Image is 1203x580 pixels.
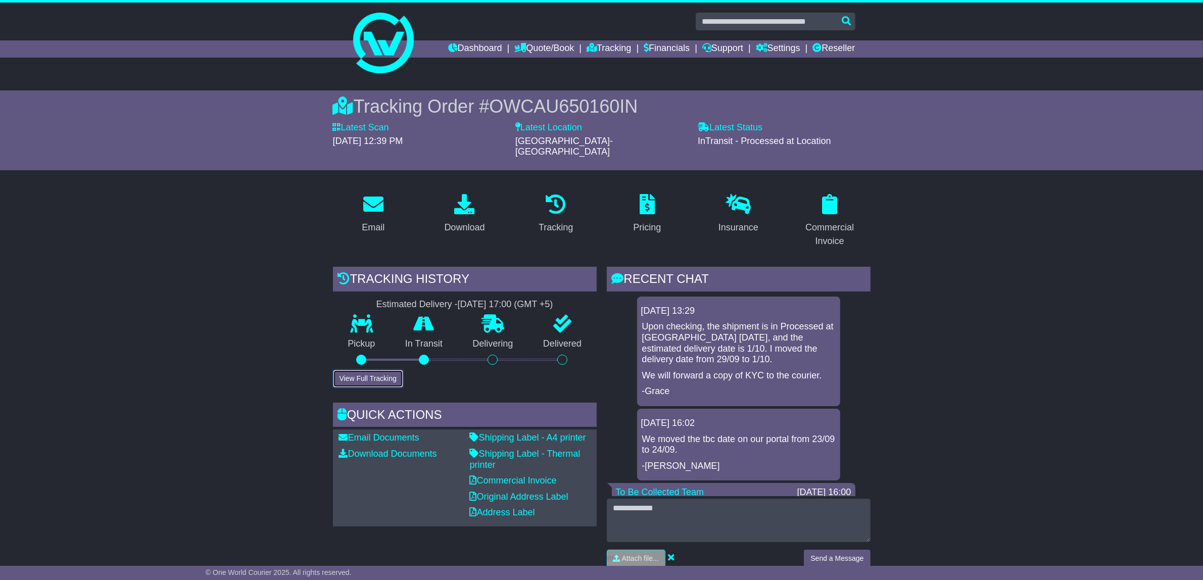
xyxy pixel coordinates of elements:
label: Latest Location [515,122,582,133]
a: Original Address Label [470,492,568,502]
a: Insurance [712,190,765,238]
a: To Be Collected Team [616,487,704,497]
p: Upon checking, the shipment is in Processed at [GEOGRAPHIC_DATA] [DATE], and the estimated delive... [642,321,835,365]
span: InTransit - Processed at Location [698,136,831,146]
a: Tracking [587,40,631,58]
button: View Full Tracking [333,370,403,388]
div: Tracking history [333,267,597,294]
a: Download Documents [339,449,437,459]
div: [DATE] 13:29 [641,306,836,317]
p: -[PERSON_NAME] [642,461,835,472]
div: Insurance [718,221,758,234]
a: Shipping Label - A4 printer [470,432,586,443]
div: [DATE] 17:00 (GMT +5) [458,299,553,310]
p: We moved the tbc date on our portal from 23/09 to 24/09. [642,434,835,456]
div: [DATE] 16:00 [797,487,851,498]
a: Download [438,190,491,238]
div: Quick Actions [333,403,597,430]
div: Pricing [633,221,661,234]
a: Commercial Invoice [470,475,557,486]
a: Quote/Book [514,40,574,58]
label: Latest Scan [333,122,389,133]
a: Settings [756,40,800,58]
label: Latest Status [698,122,762,133]
div: RECENT CHAT [607,267,871,294]
a: Email Documents [339,432,419,443]
p: Delivering [458,339,528,350]
div: Tracking Order # [333,95,871,117]
a: Pricing [627,190,667,238]
div: Estimated Delivery - [333,299,597,310]
a: Commercial Invoice [789,190,871,252]
a: Shipping Label - Thermal printer [470,449,581,470]
a: Tracking [532,190,580,238]
a: Financials [644,40,690,58]
div: Download [444,221,485,234]
div: Commercial Invoice [796,221,864,248]
p: Delivered [528,339,597,350]
span: [GEOGRAPHIC_DATA]-[GEOGRAPHIC_DATA] [515,136,613,157]
p: -Grace [642,386,835,397]
a: Address Label [470,507,535,517]
a: Email [355,190,391,238]
p: We will forward a copy of KYC to the courier. [642,370,835,381]
span: OWCAU650160IN [489,96,638,117]
p: In Transit [390,339,458,350]
a: Dashboard [448,40,502,58]
a: Reseller [812,40,855,58]
div: Email [362,221,384,234]
button: Send a Message [804,550,870,567]
p: Pickup [333,339,391,350]
a: Support [702,40,743,58]
span: © One World Courier 2025. All rights reserved. [206,568,352,576]
span: [DATE] 12:39 PM [333,136,403,146]
div: Tracking [539,221,573,234]
div: [DATE] 16:02 [641,418,836,429]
